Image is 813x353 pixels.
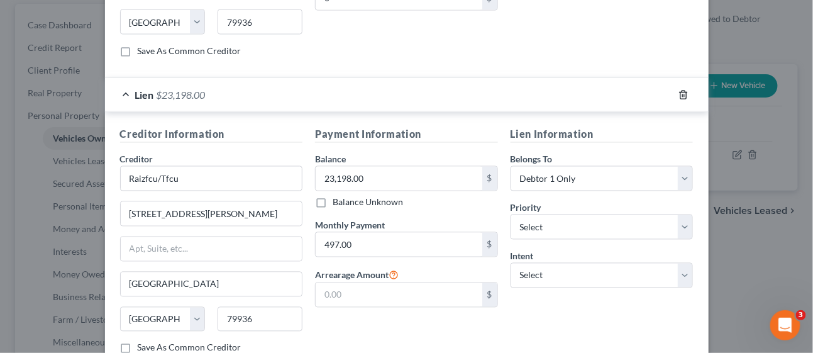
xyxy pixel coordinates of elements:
iframe: Intercom live chat [770,310,800,340]
span: Creditor [120,154,153,165]
input: Search creditor by name... [120,166,303,191]
div: $ [482,283,497,307]
input: 0.00 [316,233,482,257]
div: $ [482,167,497,191]
input: Enter zip... [218,307,302,332]
input: Enter address... [121,202,302,226]
input: Enter zip... [218,9,302,35]
label: Save As Common Creditor [138,45,241,57]
div: $ [482,233,497,257]
label: Monthly Payment [315,219,385,232]
h5: Lien Information [511,127,694,143]
span: $23,198.00 [157,89,206,101]
h5: Creditor Information [120,127,303,143]
label: Balance [315,153,346,166]
input: Enter city... [121,272,302,296]
span: Belongs To [511,154,553,165]
label: Arrearage Amount [315,267,399,283]
input: Apt, Suite, etc... [121,237,302,261]
span: 3 [796,310,806,320]
input: 0.00 [316,167,482,191]
span: Lien [135,89,154,101]
span: Priority [511,203,541,213]
h5: Payment Information [315,127,498,143]
input: 0.00 [316,283,482,307]
label: Intent [511,250,534,263]
label: Balance Unknown [333,196,403,209]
